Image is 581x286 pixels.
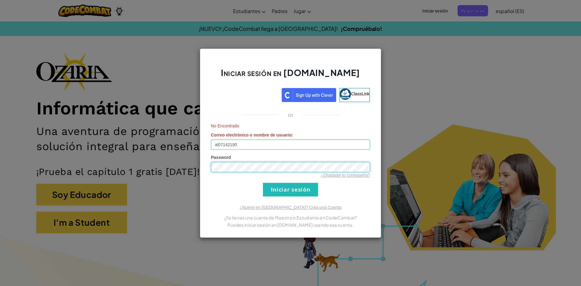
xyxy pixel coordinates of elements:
img: classlink-logo-small.png [340,88,351,100]
iframe: Botón Iniciar sesión con Google [208,87,282,101]
label: : [211,132,293,138]
span: Password [211,155,231,160]
a: ¿Nuevo en [GEOGRAPHIC_DATA]? Crea una Cuenta [240,205,341,210]
a: ¿Olvidaste tu contraseña? [321,173,370,178]
h2: Iniciar sesión en [DOMAIN_NAME] [211,67,370,84]
p: Puedes iniciar sesión en [DOMAIN_NAME] usando esa cuenta. [211,221,370,228]
span: No Encontrado [211,123,370,129]
span: Correo electrónico o nombre de usuario [211,133,292,137]
input: Iniciar sesión [263,183,318,196]
p: ¿Ya tienes una cuenta de Maestro o Estudiante en CodeCombat? [211,214,370,221]
img: clever_sso_button@2x.png [282,88,336,102]
p: or [288,111,294,118]
span: ClassLink [351,91,369,96]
